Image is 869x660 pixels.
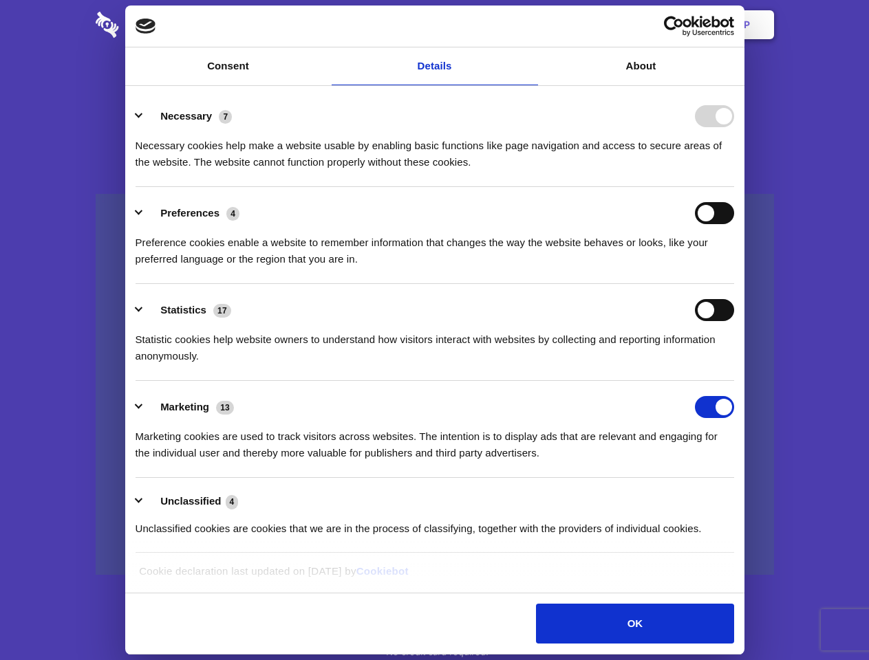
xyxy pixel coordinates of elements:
a: Details [332,47,538,85]
a: Pricing [404,3,464,46]
button: Statistics (17) [136,299,240,321]
img: logo [136,19,156,34]
span: 13 [216,401,234,415]
a: Contact [558,3,621,46]
div: Unclassified cookies are cookies that we are in the process of classifying, together with the pro... [136,510,734,537]
h1: Eliminate Slack Data Loss. [96,62,774,111]
button: OK [536,604,733,643]
button: Unclassified (4) [136,493,247,510]
button: Marketing (13) [136,396,243,418]
iframe: Drift Widget Chat Controller [800,591,852,643]
span: 17 [213,304,231,318]
span: 4 [226,495,239,509]
button: Necessary (7) [136,105,241,127]
label: Preferences [160,207,219,219]
a: Login [624,3,684,46]
img: logo-wordmark-white-trans-d4663122ce5f474addd5e946df7df03e33cb6a1c49d2221995e7729f52c070b2.svg [96,12,213,38]
label: Marketing [160,401,209,412]
div: Marketing cookies are used to track visitors across websites. The intention is to display ads tha... [136,418,734,461]
div: Preference cookies enable a website to remember information that changes the way the website beha... [136,224,734,267]
a: About [538,47,744,85]
h4: Auto-redaction of sensitive data, encrypted data sharing and self-destructing private chats. Shar... [96,125,774,170]
a: Usercentrics Cookiebot - opens in a new window [614,16,734,36]
label: Statistics [160,304,206,316]
a: Cookiebot [356,565,409,577]
div: Cookie declaration last updated on [DATE] by [129,563,740,590]
a: Wistia video thumbnail [96,194,774,575]
a: Consent [125,47,332,85]
div: Necessary cookies help make a website usable by enabling basic functions like page navigation and... [136,127,734,170]
button: Preferences (4) [136,202,248,224]
div: Statistic cookies help website owners to understand how visitors interact with websites by collec... [136,321,734,364]
span: 4 [226,207,239,221]
span: 7 [219,110,232,124]
label: Necessary [160,110,212,122]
